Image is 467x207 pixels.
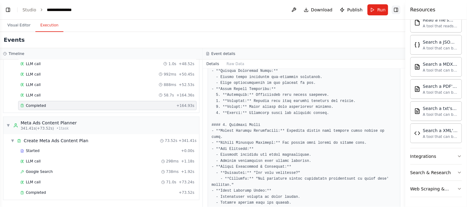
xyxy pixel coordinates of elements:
[414,130,421,136] img: XMLSearchTool
[392,6,401,14] button: Hide right sidebar
[414,42,421,48] img: JSONSearchTool
[414,108,421,114] img: TXTSearchTool
[6,123,10,128] span: ▼
[164,72,176,77] span: 992ms
[166,170,179,174] span: 738ms
[410,6,436,14] h4: Resources
[2,19,35,32] button: Visual Editor
[410,165,462,181] button: Search & Research
[337,4,365,15] button: Publish
[26,170,53,174] span: Google Search
[26,149,39,154] span: Started
[377,7,386,13] span: Run
[35,19,63,32] button: Execution
[179,72,195,77] span: + 50.45s
[168,61,176,66] span: 1.0s
[423,105,458,111] div: Search a txt's content
[423,17,458,23] div: Read a file's content
[423,39,458,45] div: Search a JSON's content
[423,134,458,139] div: A tool that can be used to semantic search a query from a XML's content.
[423,127,458,134] div: Search a XML's content
[26,190,46,195] span: Completed
[164,82,176,87] span: 888ms
[166,159,179,164] span: 298ms
[165,139,178,143] span: 73.52s
[311,7,333,13] span: Download
[4,36,25,44] h2: Events
[223,60,248,68] button: Raw Data
[179,190,195,195] span: + 73.52s
[181,159,194,164] span: + 1.18s
[26,93,41,98] span: LLM call
[179,139,196,143] span: + 341.41s
[176,93,194,98] span: + 164.36s
[176,103,194,108] span: + 164.93s
[347,7,363,13] span: Publish
[26,180,41,185] span: LLM call
[410,153,436,159] div: Integrations
[410,181,462,197] button: Web Scraping & Browsing
[26,159,41,164] span: LLM call
[423,24,458,29] div: A tool that reads the content of a file. To use this tool, provide a 'file_path' parameter with t...
[414,20,421,26] img: FileReadTool
[26,82,41,87] span: LLM call
[26,103,46,108] span: Completed
[203,60,223,68] button: Details
[9,51,24,56] h3: Timeline
[410,186,457,192] div: Web Scraping & Browsing
[423,83,458,89] div: Search a PDF's content
[11,139,14,143] span: ▼
[410,148,462,164] button: Integrations
[22,7,77,13] nav: breadcrumb
[423,61,458,67] div: Search a MDX's content
[179,61,195,66] span: + 48.52s
[4,6,12,14] button: Show left sidebar
[26,72,41,77] span: LLM call
[414,64,421,70] img: MDXSearchTool
[423,68,458,73] div: A tool that can be used to semantic search a query from a MDX's content.
[179,82,195,87] span: + 52.53s
[21,126,54,131] span: 341.41s (+73.52s)
[56,126,69,131] span: • 1 task
[368,4,388,15] button: Run
[423,90,458,95] div: A tool that can be used to semantic search a query from a PDF's content.
[164,93,174,98] span: 58.7s
[166,180,176,185] span: 71.0s
[301,4,335,15] button: Download
[423,112,458,117] div: A tool that can be used to semantic search a query from a txt's content.
[211,51,236,56] h3: Event details
[423,46,458,51] div: A tool that can be used to semantic search a query from a JSON's content.
[22,7,36,12] a: Studio
[410,170,451,176] div: Search & Research
[414,86,421,92] img: PDFSearchTool
[181,149,194,154] span: + 0.00s
[179,180,195,185] span: + 73.24s
[26,61,41,66] span: LLM call
[181,170,194,174] span: + 1.92s
[24,138,88,144] div: Create Meta Ads Content Plan
[21,120,77,126] div: Meta Ads Content Planner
